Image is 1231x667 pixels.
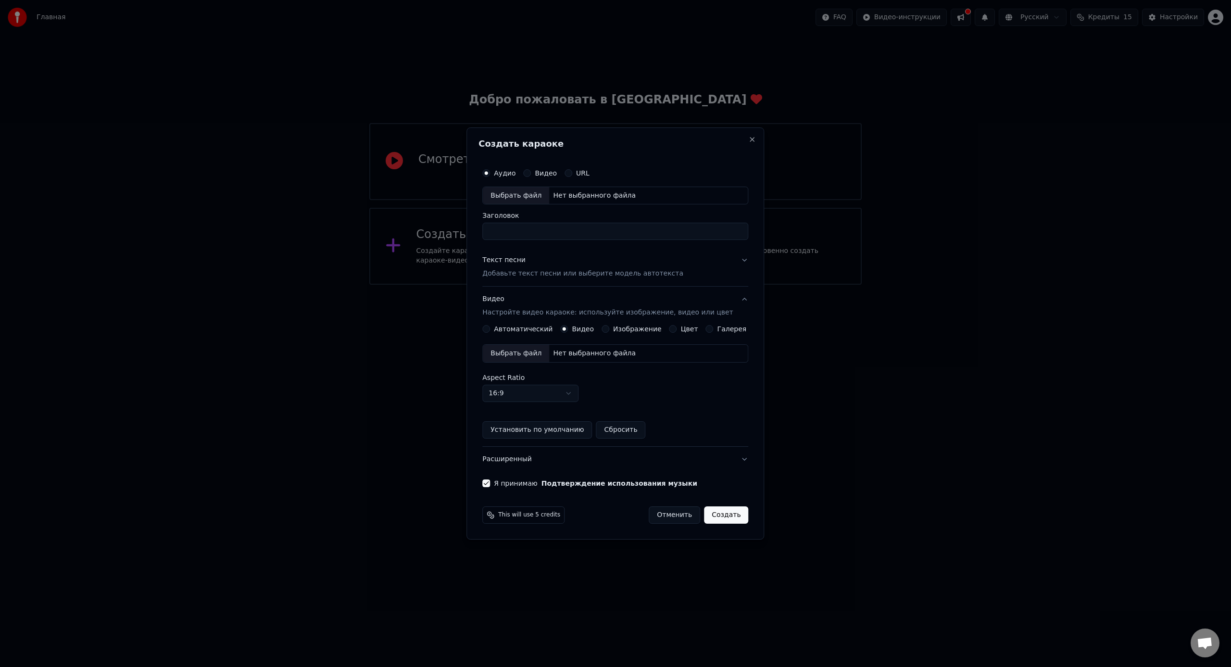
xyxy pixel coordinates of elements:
[478,139,752,148] h2: Создать караоке
[482,447,748,472] button: Расширенный
[482,325,748,446] div: ВидеоНастройте видео караоке: используйте изображение, видео или цвет
[681,326,698,332] label: Цвет
[613,326,662,332] label: Изображение
[576,170,590,176] label: URL
[482,295,733,318] div: Видео
[549,349,640,358] div: Нет выбранного файла
[482,269,683,279] p: Добавьте текст песни или выберите модель автотекста
[535,170,557,176] label: Видео
[482,213,748,219] label: Заголовок
[483,187,549,204] div: Выбрать файл
[482,287,748,326] button: ВидеоНастройте видео караоке: используйте изображение, видео или цвет
[596,421,646,439] button: Сбросить
[541,480,697,487] button: Я принимаю
[649,506,700,524] button: Отменить
[494,480,697,487] label: Я принимаю
[494,170,515,176] label: Аудио
[483,345,549,362] div: Выбрать файл
[482,374,748,381] label: Aspect Ratio
[494,326,553,332] label: Автоматический
[572,326,594,332] label: Видео
[482,248,748,287] button: Текст песниДобавьте текст песни или выберите модель автотекста
[482,308,733,317] p: Настройте видео караоке: используйте изображение, видео или цвет
[549,191,640,201] div: Нет выбранного файла
[704,506,748,524] button: Создать
[482,256,526,265] div: Текст песни
[482,421,592,439] button: Установить по умолчанию
[498,511,560,519] span: This will use 5 credits
[717,326,747,332] label: Галерея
